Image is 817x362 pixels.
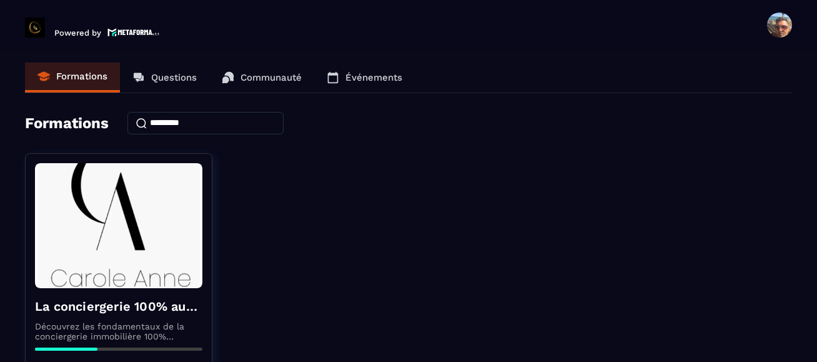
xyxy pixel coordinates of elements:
[120,63,209,93] a: Questions
[25,18,45,38] img: logo-branding
[240,72,302,83] p: Communauté
[56,71,107,82] p: Formations
[35,321,202,341] p: Découvrez les fondamentaux de la conciergerie immobilière 100% automatisée. Cette formation est c...
[35,163,202,288] img: formation-background
[345,72,402,83] p: Événements
[107,27,160,38] img: logo
[314,63,415,93] a: Événements
[25,114,109,132] h4: Formations
[54,28,101,38] p: Powered by
[209,63,314,93] a: Communauté
[151,72,197,83] p: Questions
[35,298,202,315] h4: La conciergerie 100% automatisée
[25,63,120,93] a: Formations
